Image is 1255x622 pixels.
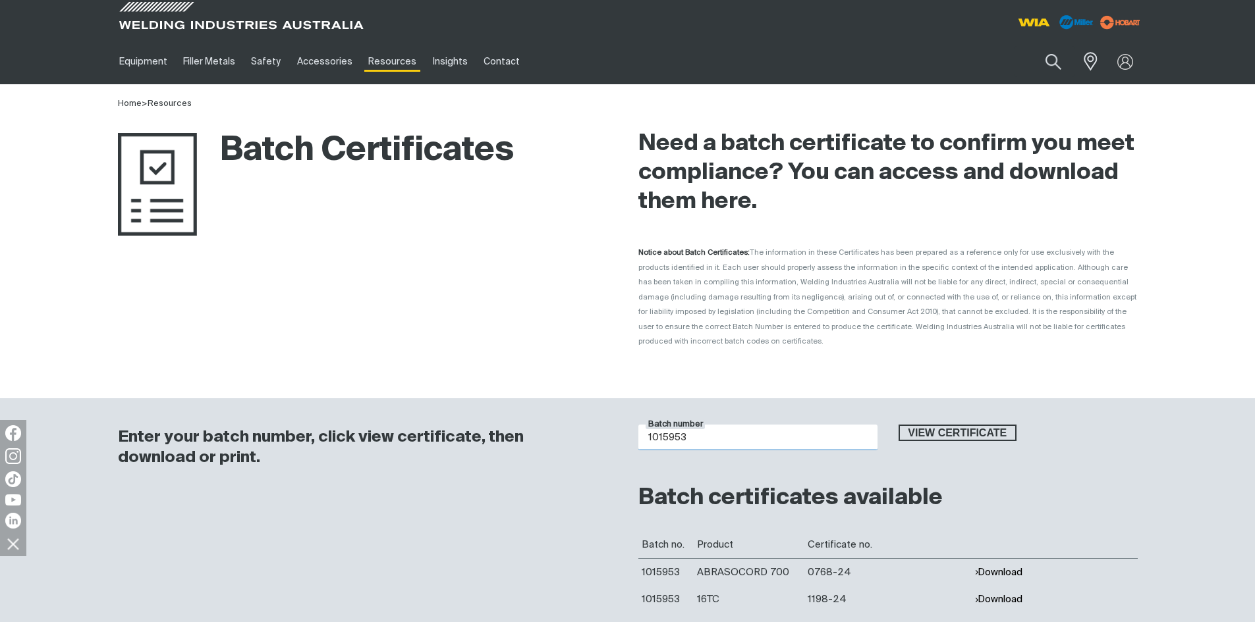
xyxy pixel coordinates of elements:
span: View certificate [900,425,1016,442]
a: Accessories [289,39,360,84]
td: 1198-24 [804,586,971,613]
th: Batch no. [638,531,694,559]
td: ABRASOCORD 700 [694,558,804,586]
img: YouTube [5,494,21,505]
h1: Batch Certificates [118,130,514,172]
a: Contact [476,39,528,84]
th: Certificate no. [804,531,971,559]
a: Filler Metals [175,39,243,84]
h2: Batch certificates available [638,484,1138,513]
a: Equipment [111,39,175,84]
button: Download [974,567,1022,578]
span: The information in these Certificates has been prepared as a reference only for use exclusively w... [638,249,1136,345]
nav: Main [111,39,886,84]
h3: Enter your batch number, click view certificate, then download or print. [118,427,604,468]
button: Search products [1031,46,1076,77]
a: Safety [243,39,289,84]
img: Instagram [5,448,21,464]
td: 1015953 [638,558,694,586]
td: 1015953 [638,586,694,613]
strong: Notice about Batch Certificates: [638,249,750,256]
td: 16TC [694,586,804,613]
img: hide socials [2,532,24,555]
a: Home [118,99,142,108]
a: Resources [148,99,192,108]
span: > [142,99,148,108]
img: TikTok [5,471,21,487]
th: Product [694,531,804,559]
img: miller [1096,13,1144,32]
input: Product name or item number... [1014,46,1075,77]
button: View certificate [899,425,1017,442]
td: 0768-24 [804,558,971,586]
button: Download [974,594,1022,605]
img: Facebook [5,425,21,441]
h2: Need a batch certificate to confirm you meet compliance? You can access and download them here. [638,130,1138,217]
img: LinkedIn [5,513,21,529]
a: Resources [360,39,424,84]
a: Insights [424,39,475,84]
